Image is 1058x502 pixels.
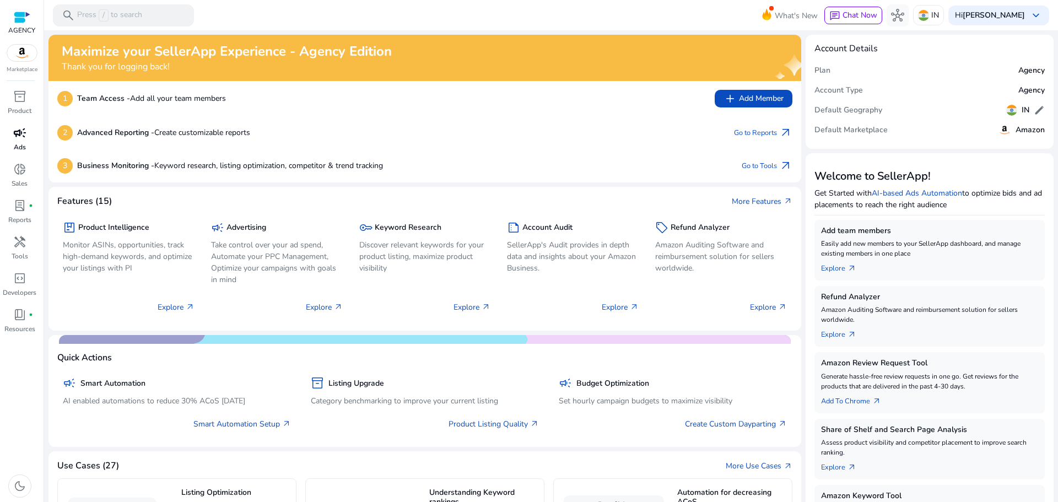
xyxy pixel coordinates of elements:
span: arrow_outward [784,197,792,206]
h5: Amazon [1016,126,1045,135]
h5: Budget Optimization [576,379,649,388]
p: Resources [4,324,35,334]
img: amazon.svg [998,123,1011,137]
span: arrow_outward [334,303,343,311]
a: AI-based Ads Automation [872,188,962,198]
span: add [724,92,737,105]
span: inventory_2 [311,376,324,390]
span: campaign [63,376,76,390]
a: Add To Chrome [821,391,890,407]
span: campaign [211,221,224,234]
h5: Default Geography [814,106,882,115]
span: fiber_manual_record [29,203,33,208]
a: Go to Reportsarrow_outward [734,125,792,141]
a: Smart Automation Setup [193,418,291,430]
p: Get Started with to optimize bids and ad placements to reach the right audience [814,187,1045,210]
h5: Agency [1018,66,1045,75]
span: arrow_outward [848,463,856,472]
h5: Smart Automation [80,379,145,388]
h4: Features (15) [57,196,112,207]
span: dark_mode [13,479,26,493]
p: IN [931,6,939,25]
button: chatChat Now [824,7,882,24]
span: What's New [775,6,818,25]
h5: Refund Analyzer [821,293,1038,302]
span: Add Member [724,92,784,105]
p: Assess product visibility and competitor placement to improve search ranking. [821,438,1038,457]
p: Sales [12,179,28,188]
p: AI enabled automations to reduce 30% ACoS [DATE] [63,395,291,407]
span: inventory_2 [13,90,26,103]
span: fiber_manual_record [29,312,33,317]
p: Hi [955,12,1025,19]
p: Explore [750,301,787,313]
span: hub [891,9,904,22]
h5: Amazon Keyword Tool [821,492,1038,501]
span: sell [655,221,668,234]
span: package [63,221,76,234]
p: Developers [3,288,36,298]
h3: Welcome to SellerApp! [814,170,1045,183]
span: arrow_outward [186,303,195,311]
a: Go to Toolsarrow_outward [742,158,792,174]
h5: Listing Upgrade [328,379,384,388]
b: Team Access - [77,93,130,104]
a: More Use Casesarrow_outward [726,460,792,472]
p: AGENCY [8,25,35,35]
p: 1 [57,91,73,106]
b: Business Monitoring - [77,160,154,171]
p: Explore [306,301,343,313]
span: arrow_outward [872,397,881,406]
span: chat [829,10,840,21]
h5: Account Audit [522,223,573,233]
h4: Account Details [814,44,878,54]
a: More Featuresarrow_outward [732,196,792,207]
span: book_4 [13,308,26,321]
a: Create Custom Dayparting [685,418,787,430]
h5: Share of Shelf and Search Page Analysis [821,425,1038,435]
button: hub [887,4,909,26]
span: arrow_outward [630,303,639,311]
span: keyboard_arrow_down [1029,9,1043,22]
span: / [99,9,109,21]
p: Create customizable reports [77,127,250,138]
p: Generate hassle-free review requests in one go. Get reviews for the products that are delivered i... [821,371,1038,391]
span: arrow_outward [778,303,787,311]
span: arrow_outward [784,462,792,471]
h5: Amazon Review Request Tool [821,359,1038,368]
span: edit [1034,105,1045,116]
h5: Default Marketplace [814,126,888,135]
p: Explore [454,301,490,313]
img: in.svg [918,10,929,21]
span: key [359,221,373,234]
span: summarize [507,221,520,234]
a: Explorearrow_outward [821,457,865,473]
span: arrow_outward [779,159,792,172]
img: amazon.svg [7,45,37,61]
a: Product Listing Quality [449,418,539,430]
span: code_blocks [13,272,26,285]
span: arrow_outward [482,303,490,311]
p: Monitor ASINs, opportunities, track high-demand keywords, and optimize your listings with PI [63,239,195,274]
h4: Quick Actions [57,353,112,363]
p: Set hourly campaign budgets to maximize visibility [559,395,787,407]
h4: Use Cases (27) [57,461,119,471]
p: Press to search [77,9,142,21]
span: arrow_outward [778,419,787,428]
p: Marketplace [7,66,37,74]
h5: Product Intelligence [78,223,149,233]
span: arrow_outward [282,419,291,428]
h5: Agency [1018,86,1045,95]
p: Add all your team members [77,93,226,104]
p: 2 [57,125,73,141]
h5: Refund Analyzer [671,223,730,233]
p: Ads [14,142,26,152]
p: Explore [158,301,195,313]
p: Reports [8,215,31,225]
p: Tools [12,251,28,261]
p: Discover relevant keywords for your product listing, maximize product visibility [359,239,491,274]
span: donut_small [13,163,26,176]
p: Easily add new members to your SellerApp dashboard, and manage existing members in one place [821,239,1038,258]
b: Advanced Reporting - [77,127,154,138]
p: Amazon Auditing Software and reimbursement solution for sellers worldwide. [821,305,1038,325]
